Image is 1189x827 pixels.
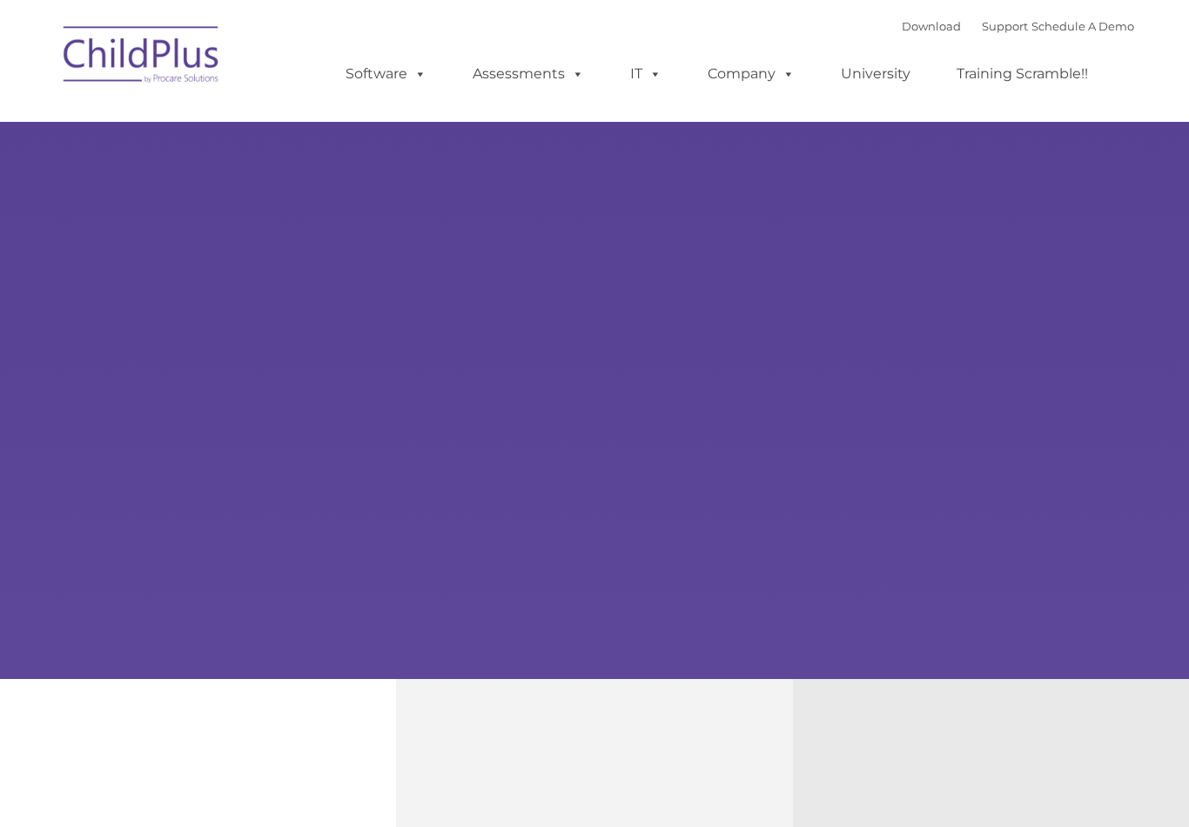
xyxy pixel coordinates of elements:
[613,57,679,91] a: IT
[939,57,1105,91] a: Training Scramble!!
[690,57,812,91] a: Company
[823,57,928,91] a: University
[455,57,601,91] a: Assessments
[982,19,1028,33] a: Support
[902,19,1134,33] font: |
[328,57,444,91] a: Software
[902,19,961,33] a: Download
[55,14,229,101] img: ChildPlus by Procare Solutions
[1031,19,1134,33] a: Schedule A Demo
